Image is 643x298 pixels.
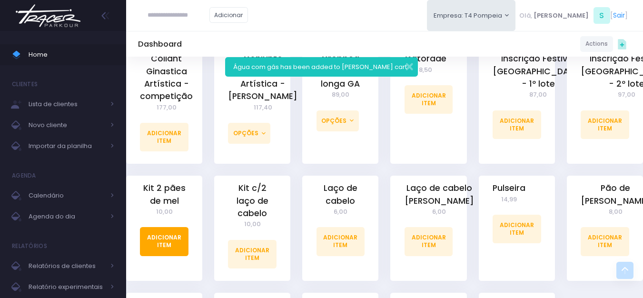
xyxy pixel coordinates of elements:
[12,166,36,185] h4: Agenda
[405,85,453,114] a: Adicionar Item
[519,11,532,20] span: Olá,
[317,182,365,207] a: Laço de cabelo
[140,123,188,151] a: Adicionar Item
[228,219,277,229] span: 10,00
[233,62,407,71] span: Água com gás has been added to [PERSON_NAME] cart
[12,237,47,256] h4: Relatórios
[140,103,193,112] span: 177,00
[405,182,474,207] a: Laço de cabelo [PERSON_NAME]
[405,207,474,217] span: 6,00
[228,123,270,144] button: Opções
[228,240,277,268] a: Adicionar Item
[140,52,193,102] a: Collant Ginastica Artística - competição
[228,103,297,112] span: 117,40
[581,227,629,256] a: Adicionar Item
[534,11,589,20] span: [PERSON_NAME]
[493,195,525,204] span: 14,99
[138,40,182,49] h5: Dashboard
[29,260,105,272] span: Relatórios de clientes
[29,210,105,223] span: Agenda do dia
[317,90,365,99] span: 89,00
[405,227,453,256] a: Adicionar Item
[493,52,584,90] a: Inscrição Festival [GEOGRAPHIC_DATA] - 1º lote
[29,281,105,293] span: Relatório experimentais
[493,110,541,139] a: Adicionar Item
[228,182,277,219] a: Kit c/2 laço de cabelo
[140,227,188,256] a: Adicionar Item
[29,119,105,131] span: Novo cliente
[581,110,629,139] a: Adicionar Item
[317,110,359,131] button: Opções
[140,182,188,207] a: Kit 2 pães de mel
[405,52,446,65] a: Gatorade
[317,207,365,217] span: 6,00
[493,215,541,243] a: Adicionar Item
[140,207,188,217] span: 10,00
[594,7,610,24] span: S
[613,10,625,20] a: Sair
[228,52,297,102] a: Conjunto Ginastica Artística - [PERSON_NAME]
[29,140,105,152] span: Importar da planilha
[515,5,631,26] div: [ ]
[405,65,446,75] span: 8,50
[12,75,38,94] h4: Clientes
[29,189,105,202] span: Calendário
[493,90,584,99] span: 87,00
[209,7,248,23] a: Adicionar
[493,182,525,194] a: Pulseira
[29,98,105,110] span: Lista de clientes
[317,227,365,256] a: Adicionar Item
[580,36,613,52] a: Actions
[29,49,114,61] span: Home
